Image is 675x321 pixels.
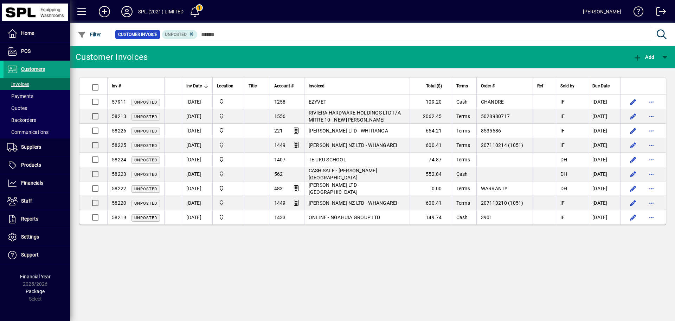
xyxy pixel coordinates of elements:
[134,129,157,134] span: Unposted
[112,200,126,206] span: 58220
[592,82,616,90] div: Due Date
[4,138,70,156] a: Suppliers
[217,112,240,120] span: SPL (2021) Limited
[309,182,360,195] span: [PERSON_NAME] LTD - [GEOGRAPHIC_DATA]
[560,82,584,90] div: Sold by
[112,82,121,90] span: Inv #
[4,78,70,90] a: Invoices
[21,180,43,186] span: Financials
[162,30,198,39] mat-chip: Customer Invoice Status: Unposted
[560,186,567,191] span: DH
[112,142,126,148] span: 58225
[165,32,187,37] span: Unposted
[651,1,666,24] a: Logout
[309,128,388,134] span: [PERSON_NAME] LTD - WHITIANGA
[20,274,51,279] span: Financial Year
[7,105,27,111] span: Quotes
[4,90,70,102] a: Payments
[21,234,39,240] span: Settings
[112,113,126,119] span: 58213
[249,82,257,90] span: Title
[628,183,639,194] button: Edit
[112,157,126,162] span: 58224
[560,215,565,220] span: IF
[112,186,126,191] span: 58222
[134,172,157,177] span: Unposted
[592,82,610,90] span: Due Date
[4,25,70,42] a: Home
[112,99,126,105] span: 57911
[21,252,39,258] span: Support
[456,215,468,220] span: Cash
[134,187,157,191] span: Unposted
[456,171,468,177] span: Cash
[560,157,567,162] span: DH
[116,5,138,18] button: Profile
[217,82,233,90] span: Location
[217,170,240,178] span: SPL (2021) Limited
[4,246,70,264] a: Support
[134,216,157,220] span: Unposted
[134,100,157,105] span: Unposted
[309,82,324,90] span: Invoiced
[456,128,470,134] span: Terms
[93,5,116,18] button: Add
[646,212,657,223] button: More options
[274,142,286,148] span: 1449
[410,167,452,181] td: 552.84
[309,200,398,206] span: [PERSON_NAME] NZ LTD - WHANGAREI
[4,174,70,192] a: Financials
[628,197,639,209] button: Edit
[537,82,552,90] div: Ref
[628,168,639,180] button: Edit
[274,171,283,177] span: 562
[481,186,508,191] span: WARRANTY
[456,82,468,90] span: Terms
[274,82,294,90] span: Account #
[410,181,452,196] td: 0.00
[628,96,639,107] button: Edit
[274,82,300,90] div: Account #
[4,156,70,174] a: Products
[134,158,157,162] span: Unposted
[588,196,620,210] td: [DATE]
[481,128,501,134] span: 8535586
[217,82,240,90] div: Location
[410,109,452,124] td: 2062.45
[78,32,101,37] span: Filter
[628,1,644,24] a: Knowledge Base
[112,128,126,134] span: 58226
[186,82,208,90] div: Inv Date
[21,48,31,54] span: POS
[217,141,240,149] span: SPL (2021) Limited
[4,43,70,60] a: POS
[646,140,657,151] button: More options
[646,111,657,122] button: More options
[588,210,620,224] td: [DATE]
[560,82,574,90] span: Sold by
[134,143,157,148] span: Unposted
[628,212,639,223] button: Edit
[4,210,70,228] a: Reports
[481,200,523,206] span: 207110210 (1051)
[217,199,240,207] span: SPL (2021) Limited
[537,82,543,90] span: Ref
[7,117,36,123] span: Backorders
[456,142,470,148] span: Terms
[112,215,126,220] span: 58219
[274,200,286,206] span: 1449
[588,181,620,196] td: [DATE]
[560,171,567,177] span: DH
[560,113,565,119] span: IF
[309,215,380,220] span: ONLINE - NGAHUIA GROUP LTD
[633,54,654,60] span: Add
[588,138,620,153] td: [DATE]
[309,99,327,105] span: EZYVET
[410,153,452,167] td: 74.87
[456,186,470,191] span: Terms
[4,126,70,138] a: Communications
[4,114,70,126] a: Backorders
[274,128,283,134] span: 221
[4,192,70,210] a: Staff
[134,115,157,119] span: Unposted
